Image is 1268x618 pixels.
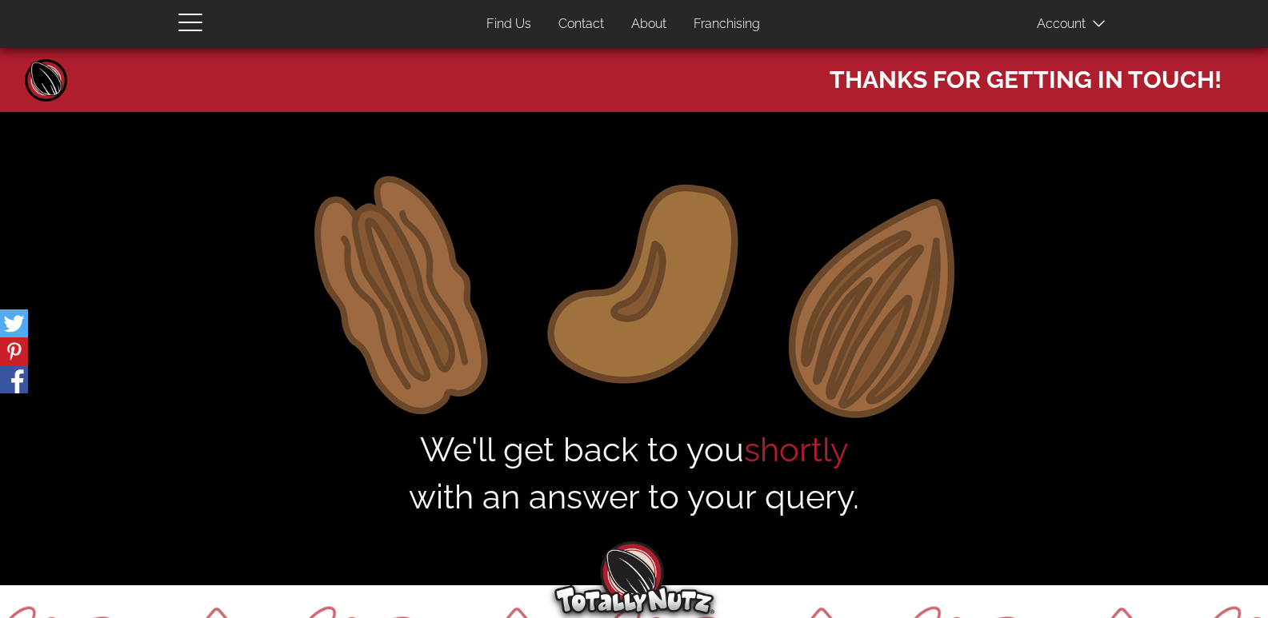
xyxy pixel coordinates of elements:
[682,9,772,40] a: Franchising
[474,9,543,40] a: Find Us
[554,541,714,614] img: Totally Nutz Logo
[128,473,1140,520] span: with an answer to your query.
[830,56,1222,96] span: Thanks for getting in touch!
[22,56,70,104] a: Home
[744,430,849,469] span: shortly
[546,9,616,40] a: Contact
[619,9,678,40] a: About
[128,426,1140,521] span: We'll get back to you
